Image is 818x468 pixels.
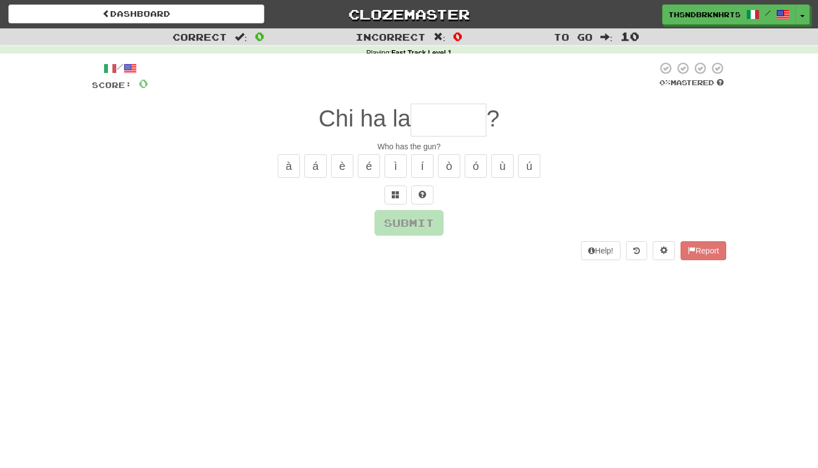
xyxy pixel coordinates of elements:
[681,241,726,260] button: Report
[486,105,499,131] span: ?
[374,210,444,236] button: Submit
[356,31,426,42] span: Incorrect
[465,154,487,178] button: ó
[554,31,593,42] span: To go
[358,154,380,178] button: é
[620,30,639,43] span: 10
[92,61,148,75] div: /
[173,31,227,42] span: Correct
[453,30,462,43] span: 0
[668,9,741,19] span: thsndbrknhrts
[600,32,613,42] span: :
[255,30,264,43] span: 0
[657,78,726,88] div: Mastered
[318,105,411,131] span: Chi ha la
[281,4,537,24] a: Clozemaster
[139,76,148,90] span: 0
[92,141,726,152] div: Who has the gun?
[235,32,247,42] span: :
[411,154,433,178] button: í
[491,154,514,178] button: ù
[278,154,300,178] button: à
[433,32,446,42] span: :
[8,4,264,23] a: Dashboard
[92,80,132,90] span: Score:
[331,154,353,178] button: è
[411,186,433,204] button: Single letter hint - you only get 1 per sentence and score half the points! alt+h
[662,4,796,25] a: thsndbrknhrts /
[304,154,327,178] button: á
[391,49,452,57] strong: Fast Track Level 1
[765,9,771,17] span: /
[626,241,647,260] button: Round history (alt+y)
[581,241,620,260] button: Help!
[518,154,540,178] button: ú
[385,186,407,204] button: Switch sentence to multiple choice alt+p
[385,154,407,178] button: ì
[438,154,460,178] button: ò
[659,78,671,87] span: 0 %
